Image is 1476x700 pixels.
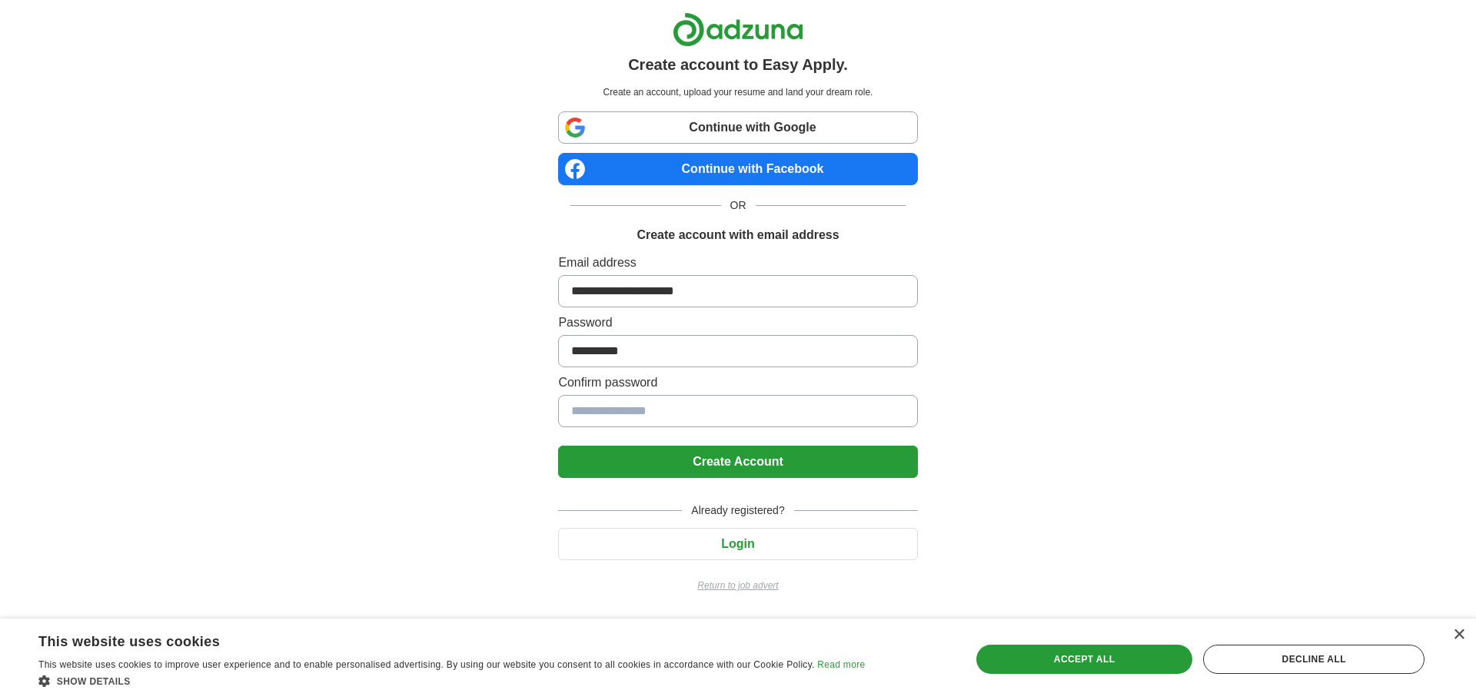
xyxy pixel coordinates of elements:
[558,254,917,272] label: Email address
[558,528,917,560] button: Login
[673,12,803,47] img: Adzuna logo
[57,676,131,687] span: Show details
[558,537,917,550] a: Login
[558,579,917,592] a: Return to job advert
[817,659,865,670] a: Read more, opens a new window
[38,659,815,670] span: This website uses cookies to improve user experience and to enable personalised advertising. By u...
[721,197,756,214] span: OR
[637,226,839,244] h1: Create account with email address
[558,111,917,144] a: Continue with Google
[558,314,917,332] label: Password
[558,446,917,478] button: Create Account
[558,373,917,392] label: Confirm password
[38,673,865,688] div: Show details
[38,628,826,651] div: This website uses cookies
[1203,645,1424,674] div: Decline all
[682,503,793,519] span: Already registered?
[558,153,917,185] a: Continue with Facebook
[976,645,1193,674] div: Accept all
[561,85,914,99] p: Create an account, upload your resume and land your dream role.
[1453,629,1464,641] div: Close
[628,53,848,76] h1: Create account to Easy Apply.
